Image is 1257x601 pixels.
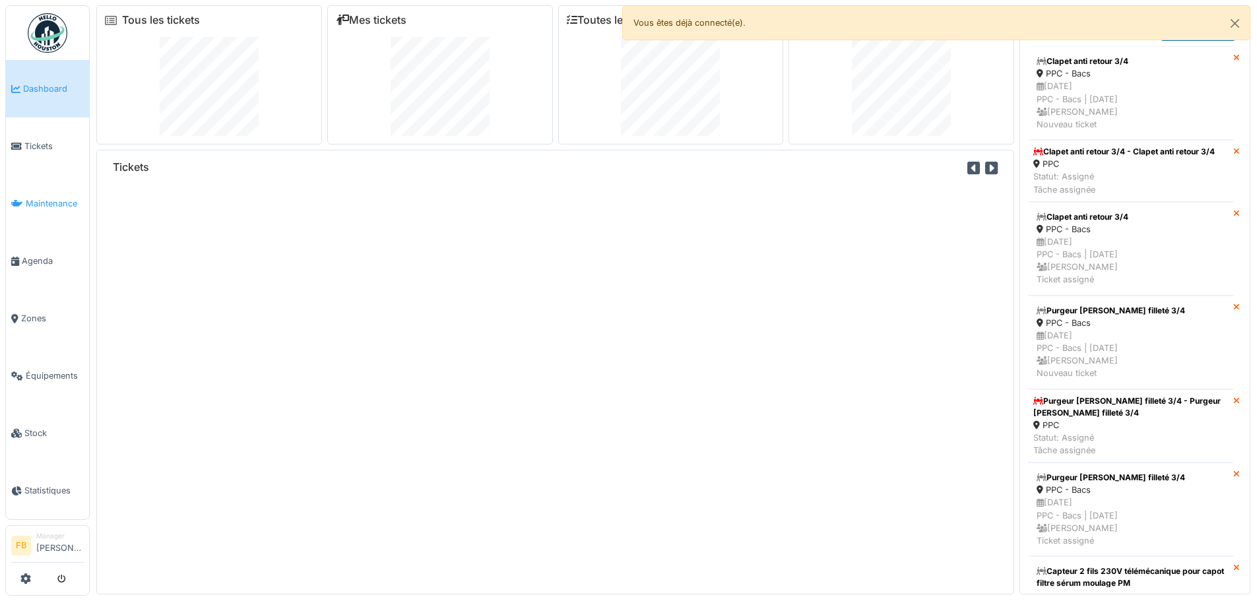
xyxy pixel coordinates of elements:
a: Clapet anti retour 3/4 PPC - Bacs [DATE]PPC - Bacs | [DATE] [PERSON_NAME]Nouveau ticket [1028,46,1233,140]
span: Tickets [24,140,84,152]
span: Maintenance [26,197,84,210]
a: Purgeur [PERSON_NAME] filleté 3/4 - Purgeur [PERSON_NAME] filleté 3/4 PPC Statut: AssignéTâche as... [1028,389,1233,463]
h6: Tickets [113,161,149,174]
img: Badge_color-CXgf-gQk.svg [28,13,67,53]
a: Agenda [6,232,89,290]
a: Mes tickets [336,14,406,26]
div: PPC - Bacs [1037,317,1225,329]
div: [DATE] PPC - Bacs | [DATE] [PERSON_NAME] Nouveau ticket [1037,80,1225,131]
div: [DATE] PPC - Bacs | [DATE] [PERSON_NAME] Nouveau ticket [1037,329,1225,380]
div: Purgeur [PERSON_NAME] filleté 3/4 [1037,305,1225,317]
button: Close [1220,6,1250,41]
div: Vous êtes déjà connecté(e). [622,5,1251,40]
span: Dashboard [23,82,84,95]
div: Clapet anti retour 3/4 [1037,211,1225,223]
div: Capteur 2 fils 230V télémécanique pour capot filtre sérum moulage PM [1037,565,1225,589]
div: Statut: Assigné Tâche assignée [1033,431,1228,457]
div: Manager [36,531,84,541]
a: Stock [6,404,89,462]
div: PPC [1033,419,1228,431]
div: PPC - Bacs [1037,484,1225,496]
span: Statistiques [24,484,84,497]
div: PPC - Bacs [1037,223,1225,236]
div: PPC [1033,158,1215,170]
a: Statistiques [6,462,89,519]
span: Stock [24,427,84,439]
a: Purgeur [PERSON_NAME] filleté 3/4 PPC - Bacs [DATE]PPC - Bacs | [DATE] [PERSON_NAME]Ticket assigné [1028,462,1233,556]
a: Dashboard [6,60,89,117]
a: Zones [6,290,89,347]
span: Zones [21,312,84,325]
div: Purgeur [PERSON_NAME] filleté 3/4 - Purgeur [PERSON_NAME] filleté 3/4 [1033,395,1228,419]
li: FB [11,536,31,555]
a: Équipements [6,347,89,404]
a: Tickets [6,117,89,175]
a: Purgeur [PERSON_NAME] filleté 3/4 PPC - Bacs [DATE]PPC - Bacs | [DATE] [PERSON_NAME]Nouveau ticket [1028,296,1233,389]
a: FB Manager[PERSON_NAME] [11,531,84,563]
a: Clapet anti retour 3/4 - Clapet anti retour 3/4 PPC Statut: AssignéTâche assignée [1028,140,1233,202]
div: [DATE] PPC - Bacs | [DATE] [PERSON_NAME] Ticket assigné [1037,236,1225,286]
div: PPC - Bacs [1037,67,1225,80]
div: Clapet anti retour 3/4 [1037,55,1225,67]
a: Tous les tickets [122,14,200,26]
span: Équipements [26,369,84,382]
div: Purgeur [PERSON_NAME] filleté 3/4 [1037,472,1225,484]
div: [DATE] PPC - Bacs | [DATE] [PERSON_NAME] Ticket assigné [1037,496,1225,547]
a: Clapet anti retour 3/4 PPC - Bacs [DATE]PPC - Bacs | [DATE] [PERSON_NAME]Ticket assigné [1028,202,1233,296]
a: Toutes les tâches [567,14,665,26]
a: Maintenance [6,175,89,232]
div: Statut: Assigné Tâche assignée [1033,170,1215,195]
div: Clapet anti retour 3/4 - Clapet anti retour 3/4 [1033,146,1215,158]
li: [PERSON_NAME] [36,531,84,559]
span: Agenda [22,255,84,267]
